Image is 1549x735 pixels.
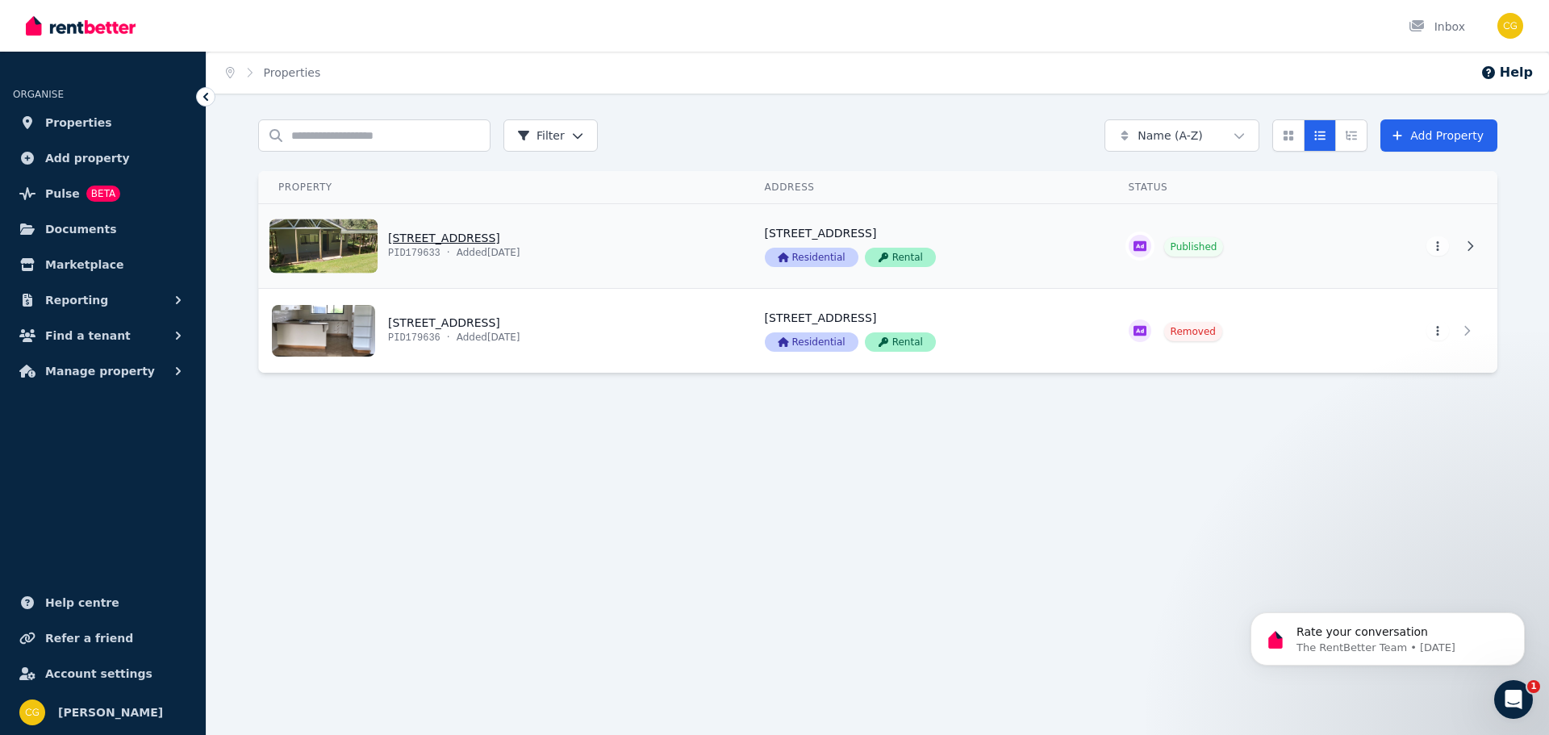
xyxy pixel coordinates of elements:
[1138,127,1203,144] span: Name (A-Z)
[45,326,131,345] span: Find a tenant
[1109,289,1341,373] a: View details for 144 Cudgel Road, Yanco
[13,213,193,245] a: Documents
[1341,204,1497,288] a: View details for 128 Cudgel Road, Yanco
[207,52,340,94] nav: Breadcrumb
[745,289,1109,373] a: View details for 144 Cudgel Road, Yanco
[1272,119,1305,152] button: Card view
[1109,204,1341,288] a: View details for 128 Cudgel Road, Yanco
[503,119,598,152] button: Filter
[45,593,119,612] span: Help centre
[259,204,745,288] a: View details for 128 Cudgel Road, Yanco
[45,255,123,274] span: Marketplace
[1380,119,1497,152] a: Add Property
[1304,119,1336,152] button: Compact list view
[1272,119,1367,152] div: View options
[13,319,193,352] button: Find a tenant
[259,289,745,373] a: View details for 144 Cudgel Road, Yanco
[1226,578,1549,691] iframe: Intercom notifications message
[1104,119,1259,152] button: Name (A-Z)
[26,14,136,38] img: RentBetter
[86,186,120,202] span: BETA
[13,284,193,316] button: Reporting
[1426,236,1449,256] button: More options
[1494,680,1533,719] iframe: Intercom live chat
[1109,171,1341,204] th: Status
[58,703,163,722] span: [PERSON_NAME]
[745,171,1109,204] th: Address
[45,290,108,310] span: Reporting
[1335,119,1367,152] button: Expanded list view
[13,248,193,281] a: Marketplace
[264,66,321,79] a: Properties
[1527,680,1540,693] span: 1
[1426,321,1449,340] button: More options
[259,171,745,204] th: Property
[13,89,64,100] span: ORGANISE
[45,113,112,132] span: Properties
[45,629,133,648] span: Refer a friend
[13,106,193,139] a: Properties
[13,142,193,174] a: Add property
[45,184,80,203] span: Pulse
[1341,289,1497,373] a: View details for 144 Cudgel Road, Yanco
[13,177,193,210] a: PulseBETA
[13,622,193,654] a: Refer a friend
[1409,19,1465,35] div: Inbox
[745,204,1109,288] a: View details for 128 Cudgel Road, Yanco
[45,664,152,683] span: Account settings
[13,587,193,619] a: Help centre
[1480,63,1533,82] button: Help
[45,361,155,381] span: Manage property
[13,355,193,387] button: Manage property
[19,700,45,725] img: Chris George
[1497,13,1523,39] img: Chris George
[13,658,193,690] a: Account settings
[45,219,117,239] span: Documents
[45,148,130,168] span: Add property
[517,127,565,144] span: Filter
